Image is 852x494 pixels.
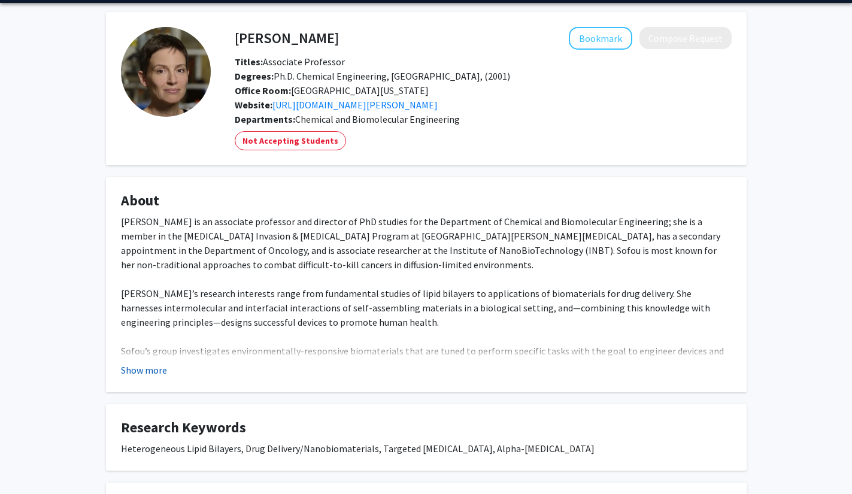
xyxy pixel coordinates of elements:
span: [GEOGRAPHIC_DATA][US_STATE] [235,84,429,96]
h4: Research Keywords [121,419,732,437]
button: Compose Request to Stavroula Sofou [639,27,732,49]
span: Chemical and Biomolecular Engineering [295,113,460,125]
b: Titles: [235,56,263,68]
button: Add Stavroula Sofou to Bookmarks [569,27,632,50]
div: Heterogeneous Lipid Bilayers, Drug Delivery/Nanobiomaterials, Targeted [MEDICAL_DATA], Alpha-[MED... [121,441,732,456]
img: Profile Picture [121,27,211,117]
b: Departments: [235,113,295,125]
iframe: Chat [9,440,51,485]
h4: [PERSON_NAME] [235,27,339,49]
b: Degrees: [235,70,274,82]
a: Opens in a new tab [272,99,438,111]
span: Ph.D. Chemical Engineering, [GEOGRAPHIC_DATA], (2001) [235,70,510,82]
span: Associate Professor [235,56,345,68]
button: Show more [121,363,167,377]
h4: About [121,192,732,210]
mat-chip: Not Accepting Students [235,131,346,150]
b: Website: [235,99,272,111]
b: Office Room: [235,84,291,96]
